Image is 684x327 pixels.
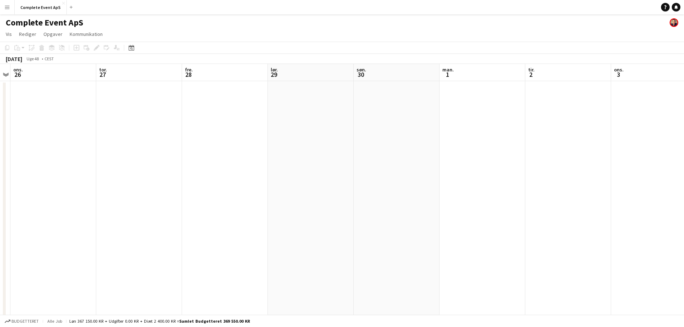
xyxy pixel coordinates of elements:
span: 30 [355,70,366,79]
span: søn. [357,66,366,73]
span: 29 [270,70,278,79]
a: Opgaver [41,29,65,39]
span: man. [442,66,454,73]
span: ons. [614,66,624,73]
span: 1 [441,70,454,79]
span: 28 [184,70,193,79]
span: 27 [98,70,107,79]
span: Opgaver [43,31,62,37]
span: ons. [13,66,23,73]
span: tir. [528,66,535,73]
button: Budgetteret [4,317,40,325]
span: fre. [185,66,193,73]
span: Budgetteret [11,319,39,324]
div: [DATE] [6,55,22,62]
button: Complete Event ApS [15,0,67,14]
a: Rediger [16,29,39,39]
span: Samlet budgetteret 369 550.00 KR [179,318,250,324]
span: tor. [99,66,107,73]
div: Løn 367 150.00 KR + Udgifter 0.00 KR + Diæt 2 400.00 KR = [69,318,250,324]
span: 2 [527,70,535,79]
span: Alle job [46,318,63,324]
app-user-avatar: Christian Brøckner [670,18,678,27]
span: Kommunikation [70,31,103,37]
span: Rediger [19,31,36,37]
span: lør. [271,66,278,73]
h1: Complete Event ApS [6,17,83,28]
div: CEST [45,56,54,61]
span: 3 [613,70,624,79]
span: 26 [12,70,23,79]
a: Vis [3,29,15,39]
span: Vis [6,31,12,37]
a: Kommunikation [67,29,106,39]
span: Uge 48 [24,56,42,61]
